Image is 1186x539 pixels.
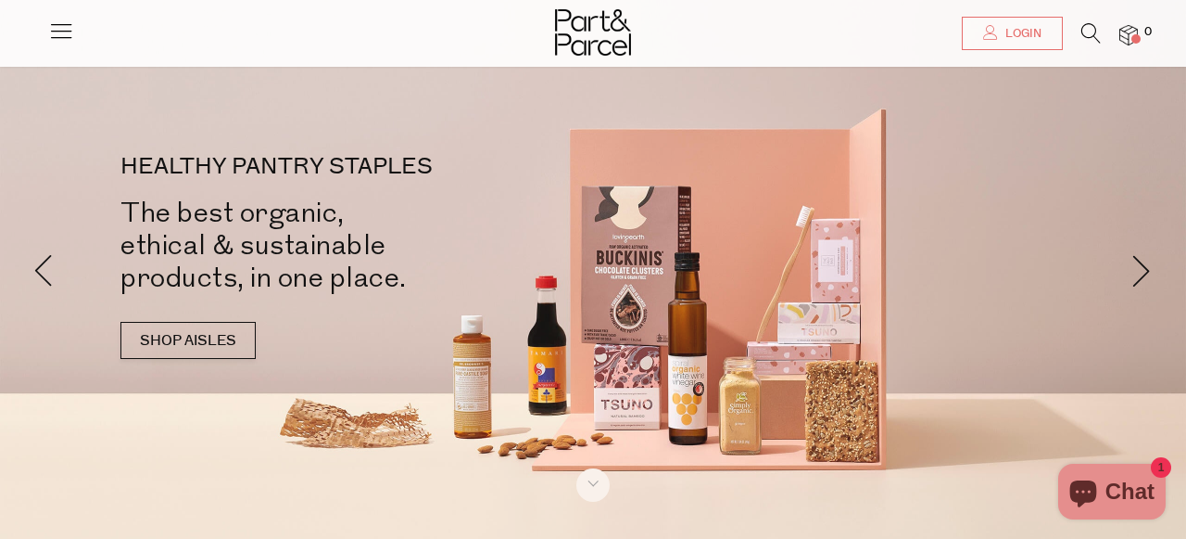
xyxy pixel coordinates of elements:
[1119,25,1138,45] a: 0
[555,9,631,56] img: Part&Parcel
[1140,24,1156,41] span: 0
[120,156,621,178] p: HEALTHY PANTRY STAPLES
[1053,464,1171,524] inbox-online-store-chat: Shopify online store chat
[120,197,621,294] h2: The best organic, ethical & sustainable products, in one place.
[962,17,1063,50] a: Login
[120,322,256,359] a: SHOP AISLES
[1001,26,1041,42] span: Login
